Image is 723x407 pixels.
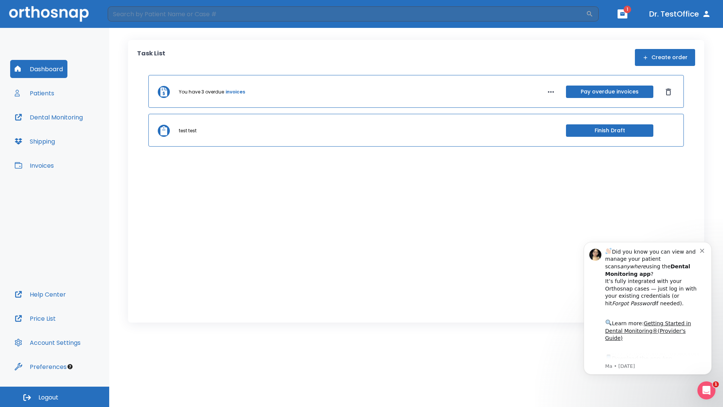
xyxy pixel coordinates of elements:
[646,7,714,21] button: Dr. TestOffice
[635,49,695,66] button: Create order
[10,60,67,78] button: Dashboard
[9,6,89,21] img: Orthosnap
[10,132,59,150] button: Shipping
[128,16,134,22] button: Dismiss notification
[108,6,586,21] input: Search by Patient Name or Case #
[10,108,87,126] button: Dental Monitoring
[179,127,197,134] p: test test
[226,89,245,95] a: invoices
[67,363,73,370] div: Tooltip anchor
[713,381,719,387] span: 1
[33,123,128,161] div: Download the app: | ​ Let us know if you need help getting started!
[38,393,58,402] span: Logout
[179,89,224,95] p: You have 3 overdue
[662,86,674,98] button: Dismiss
[10,358,71,376] button: Preferences
[566,124,653,137] button: Finish Draft
[566,86,653,98] button: Pay overdue invoices
[10,156,58,174] button: Invoices
[33,125,100,138] a: App Store
[10,84,59,102] button: Patients
[624,6,631,13] span: 1
[572,231,723,387] iframe: Intercom notifications message
[33,132,128,139] p: Message from Ma, sent 2w ago
[697,381,715,399] iframe: Intercom live chat
[137,49,165,66] p: Task List
[10,334,85,352] button: Account Settings
[10,309,60,327] button: Price List
[10,285,70,303] button: Help Center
